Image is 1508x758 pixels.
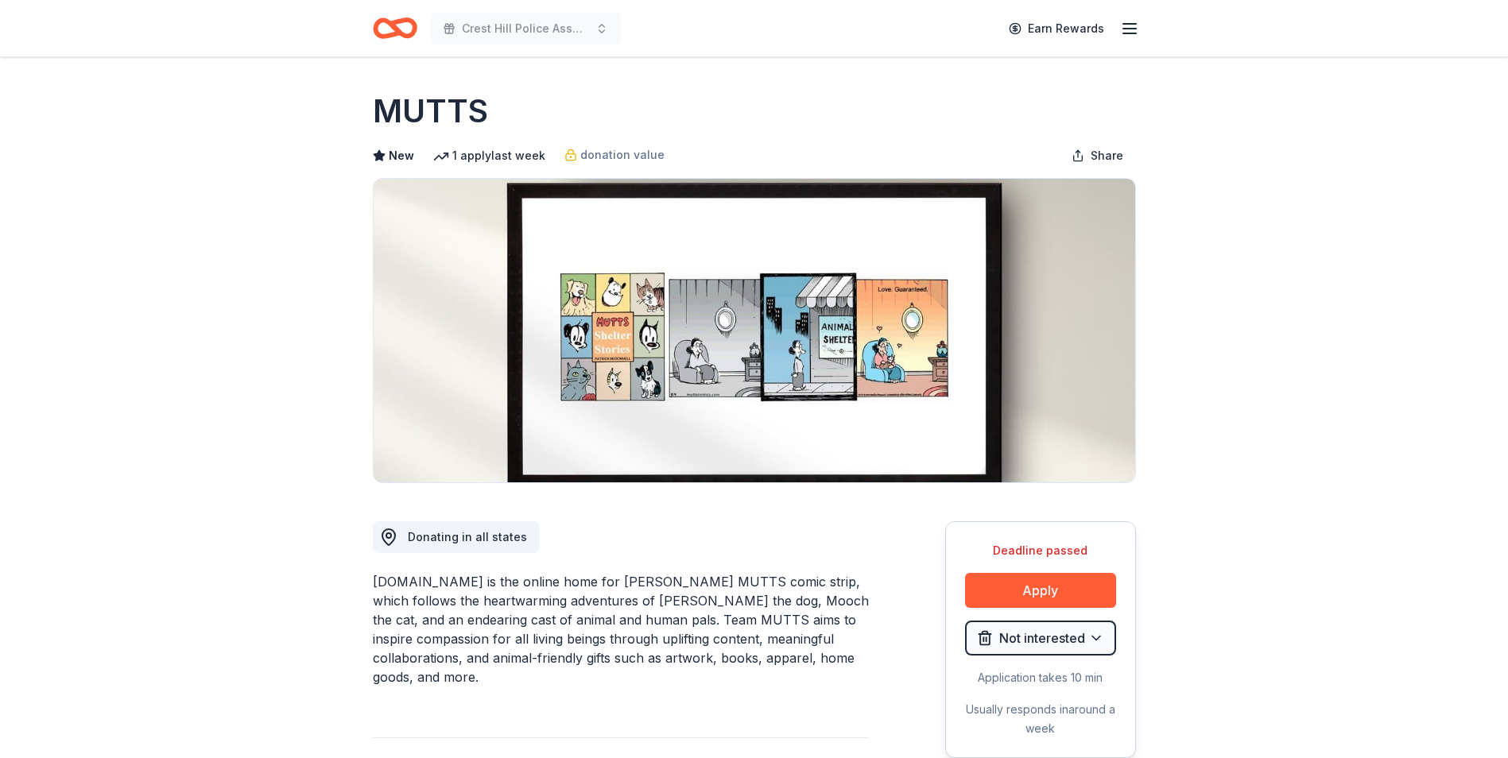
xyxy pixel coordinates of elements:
[373,572,869,686] div: [DOMAIN_NAME] is the online home for [PERSON_NAME] MUTTS comic strip, which follows the heartwarm...
[373,89,488,133] h1: MUTTS
[1059,140,1136,172] button: Share
[999,14,1114,43] a: Earn Rewards
[430,13,621,44] button: Crest Hill Police Association 15th Annual Golf Outing Fundraiser
[389,146,414,165] span: New
[373,10,417,47] a: Home
[999,628,1085,648] span: Not interested
[965,573,1116,608] button: Apply
[965,621,1116,656] button: Not interested
[965,700,1116,738] div: Usually responds in around a week
[965,541,1116,560] div: Deadline passed
[462,19,589,38] span: Crest Hill Police Association 15th Annual Golf Outing Fundraiser
[408,530,527,543] span: Donating in all states
[965,668,1116,687] div: Application takes 10 min
[433,146,545,165] div: 1 apply last week
[580,145,665,164] span: donation value
[1091,146,1123,165] span: Share
[374,179,1135,482] img: Image for MUTTS
[564,145,665,164] a: donation value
